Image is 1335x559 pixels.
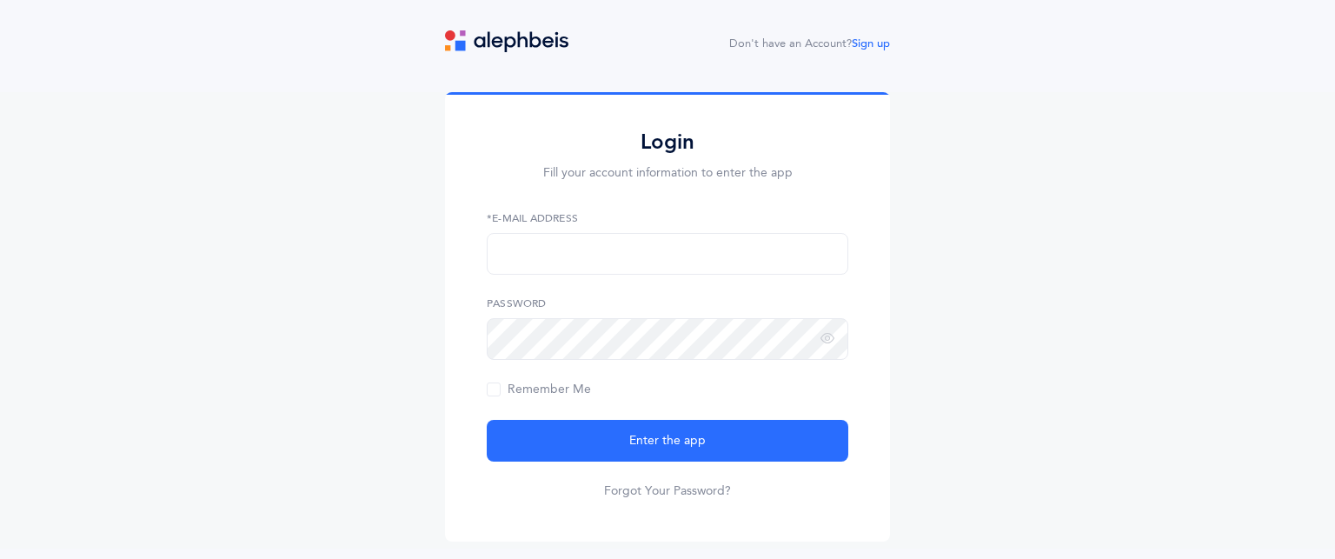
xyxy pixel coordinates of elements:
[487,210,848,226] label: *E-Mail Address
[629,432,706,450] span: Enter the app
[487,164,848,183] p: Fill your account information to enter the app
[487,129,848,156] h2: Login
[729,36,890,53] div: Don't have an Account?
[487,420,848,462] button: Enter the app
[852,37,890,50] a: Sign up
[487,296,848,311] label: Password
[445,30,568,52] img: logo.svg
[604,482,731,500] a: Forgot Your Password?
[487,383,591,396] span: Remember Me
